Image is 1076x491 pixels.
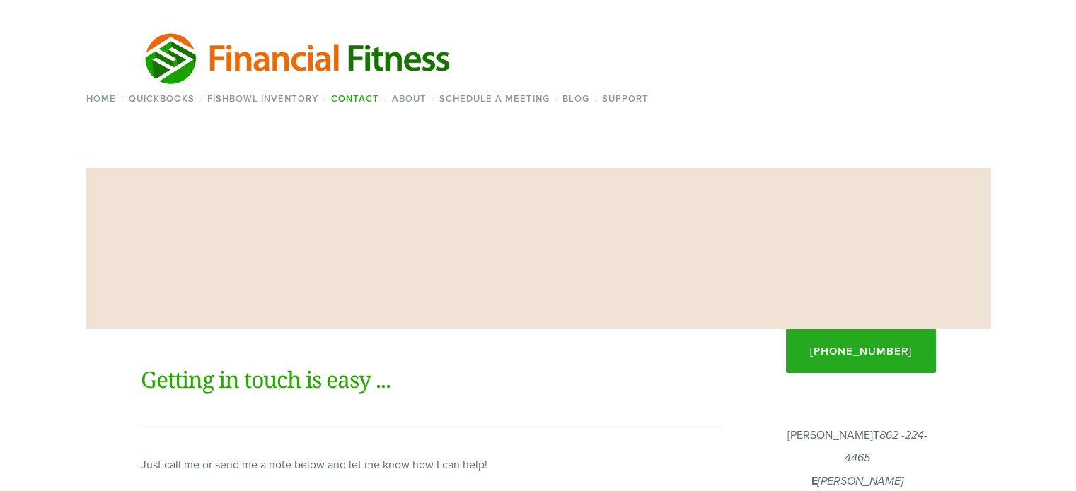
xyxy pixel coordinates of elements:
span: / [594,92,598,105]
strong: E [811,473,818,489]
strong: T [873,427,879,443]
a: Schedule a Meeting [435,88,555,109]
h1: Getting in touch is easy ... [141,362,724,396]
span: / [323,92,327,105]
a: Support [598,88,654,109]
span: / [199,92,203,105]
span: / [432,92,435,105]
a: Home [82,88,121,109]
a: Contact [327,88,384,109]
img: Financial Fitness Consulting [141,28,453,88]
span: / [555,92,558,105]
a: Fishbowl Inventory [203,88,323,109]
a: QuickBooks [125,88,199,109]
span: / [121,92,125,105]
p: Just call me or send me a note below and let me know how I can help! [141,454,724,475]
span: / [384,92,388,105]
em: 862 -224-4465 [845,429,927,465]
a: Blog [558,88,594,109]
a: [PHONE_NUMBER] [786,329,936,373]
h1: Contact [141,231,937,266]
a: About [388,88,432,109]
